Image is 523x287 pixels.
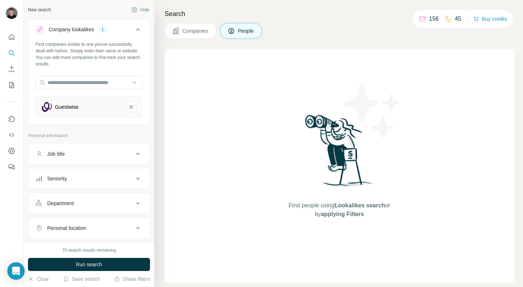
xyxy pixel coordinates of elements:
[36,41,142,67] div: Find companies similar to one you've successfully dealt with before. Simply enter their name or w...
[165,9,514,19] h4: Search
[6,63,17,76] button: Enrich CSV
[238,27,255,35] span: People
[335,202,385,208] span: Lookalikes search
[47,200,74,207] div: Department
[28,7,51,13] div: New search
[126,102,136,112] button: Guestwise-remove-button
[114,275,150,283] button: Share filters
[49,26,94,33] div: Company lookalikes
[62,247,115,254] div: 70 search results remaining
[28,258,150,271] button: Run search
[6,144,17,158] button: Dashboard
[28,219,150,237] button: Personal location
[47,175,67,182] div: Seniority
[6,128,17,141] button: Use Surfe API
[6,47,17,60] button: Search
[28,145,150,163] button: Job title
[281,201,397,219] span: Find people using or by
[6,160,17,174] button: Feedback
[28,170,150,187] button: Seniority
[55,103,78,111] div: Guestwise
[321,211,364,217] span: applying Filters
[63,275,100,283] button: Save search
[28,275,49,283] button: Clear
[76,261,102,268] span: Run search
[98,26,107,33] div: 1
[302,113,377,194] img: Surfe Illustration - Woman searching with binoculars
[42,102,52,112] img: Guestwise-logo
[6,112,17,125] button: Use Surfe on LinkedIn
[28,132,150,139] p: Personal information
[7,262,25,280] div: Open Intercom Messenger
[429,15,439,23] p: 156
[47,150,65,158] div: Job title
[182,27,209,35] span: Companies
[455,15,461,23] p: 45
[126,4,154,15] button: Hide
[6,79,17,92] button: My lists
[340,78,405,143] img: Surfe Illustration - Stars
[28,195,150,212] button: Department
[473,14,507,24] button: Buy credits
[6,7,17,19] img: Avatar
[6,31,17,44] button: Quick start
[28,21,150,41] button: Company lookalikes1
[47,224,86,232] div: Personal location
